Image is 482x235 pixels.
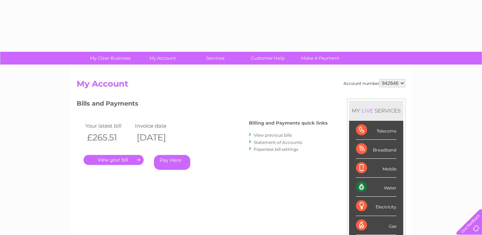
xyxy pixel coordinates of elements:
td: Invoice date [133,121,183,130]
a: Services [187,52,244,65]
a: Paperless bill settings [254,147,298,152]
h4: Billing and Payments quick links [249,120,328,126]
a: Make A Payment [292,52,349,65]
div: Broadband [356,140,396,159]
div: Account number [344,79,405,87]
div: Gas [356,216,396,235]
h2: My Account [77,79,405,92]
a: Pay Here [154,155,190,170]
div: Telecoms [356,121,396,140]
a: Customer Help [239,52,296,65]
div: MY SERVICES [349,101,403,120]
a: My Clear Business [82,52,139,65]
a: View previous bills [254,133,292,138]
th: [DATE] [133,130,183,145]
div: Water [356,178,396,197]
div: LIVE [360,107,375,114]
a: My Account [134,52,191,65]
a: Statement of Accounts [254,140,302,145]
a: . [84,155,144,165]
th: £265.51 [84,130,133,145]
h3: Bills and Payments [77,99,328,111]
td: Your latest bill [84,121,133,130]
div: Electricity [356,197,396,216]
div: Mobile [356,159,396,178]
